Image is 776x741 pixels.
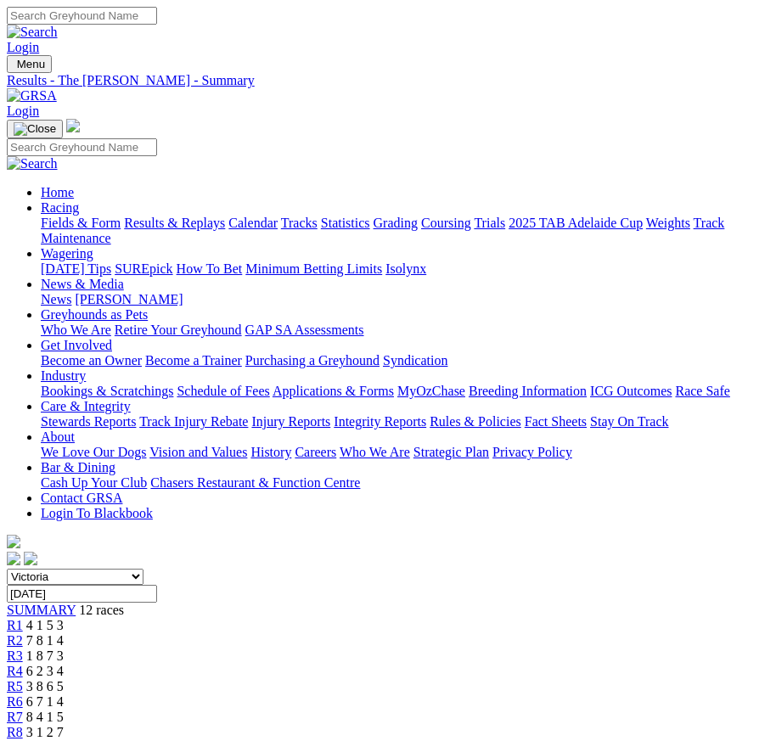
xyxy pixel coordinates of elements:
[7,120,63,138] button: Toggle navigation
[250,445,291,459] a: History
[41,216,769,246] div: Racing
[340,445,410,459] a: Who We Are
[492,445,572,459] a: Privacy Policy
[41,323,769,338] div: Greyhounds as Pets
[41,414,769,429] div: Care & Integrity
[41,292,769,307] div: News & Media
[590,384,672,398] a: ICG Outcomes
[149,445,247,459] a: Vision and Values
[7,25,58,40] img: Search
[41,445,769,460] div: About
[24,552,37,565] img: twitter.svg
[7,73,769,88] div: Results - The [PERSON_NAME] - Summary
[41,216,724,245] a: Track Maintenance
[7,535,20,548] img: logo-grsa-white.png
[430,414,521,429] a: Rules & Policies
[124,216,225,230] a: Results & Replays
[41,429,75,444] a: About
[421,216,471,230] a: Coursing
[26,679,64,693] span: 3 8 6 5
[41,277,124,291] a: News & Media
[115,323,242,337] a: Retire Your Greyhound
[41,506,153,520] a: Login To Blackbook
[139,414,248,429] a: Track Injury Rebate
[75,292,183,306] a: [PERSON_NAME]
[7,664,23,678] a: R4
[7,138,157,156] input: Search
[590,414,668,429] a: Stay On Track
[26,648,64,663] span: 1 8 7 3
[413,445,489,459] a: Strategic Plan
[26,664,64,678] span: 6 2 3 4
[251,414,330,429] a: Injury Reports
[383,353,447,368] a: Syndication
[41,200,79,215] a: Racing
[17,58,45,70] span: Menu
[41,353,769,368] div: Get Involved
[245,323,364,337] a: GAP SA Assessments
[385,261,426,276] a: Isolynx
[41,475,769,491] div: Bar & Dining
[177,384,269,398] a: Schedule of Fees
[26,633,64,648] span: 7 8 1 4
[7,104,39,118] a: Login
[14,122,56,136] img: Close
[66,119,80,132] img: logo-grsa-white.png
[41,292,71,306] a: News
[41,384,173,398] a: Bookings & Scratchings
[273,384,394,398] a: Applications & Forms
[41,414,136,429] a: Stewards Reports
[7,603,76,617] a: SUMMARY
[374,216,418,230] a: Grading
[177,261,243,276] a: How To Bet
[26,710,64,724] span: 8 4 1 5
[115,261,172,276] a: SUREpick
[41,261,769,277] div: Wagering
[245,261,382,276] a: Minimum Betting Limits
[26,725,64,739] span: 3 1 2 7
[281,216,318,230] a: Tracks
[675,384,729,398] a: Race Safe
[41,384,769,399] div: Industry
[7,725,23,739] a: R8
[7,648,23,663] a: R3
[145,353,242,368] a: Become a Trainer
[41,460,115,474] a: Bar & Dining
[41,399,131,413] a: Care & Integrity
[7,40,39,54] a: Login
[646,216,690,230] a: Weights
[41,246,93,261] a: Wagering
[7,618,23,632] a: R1
[245,353,380,368] a: Purchasing a Greyhound
[41,475,147,490] a: Cash Up Your Club
[41,185,74,199] a: Home
[7,55,52,73] button: Toggle navigation
[41,216,121,230] a: Fields & Form
[295,445,336,459] a: Careers
[474,216,505,230] a: Trials
[7,585,157,603] input: Select date
[469,384,587,398] a: Breeding Information
[41,323,111,337] a: Who We Are
[525,414,587,429] a: Fact Sheets
[397,384,465,398] a: MyOzChase
[7,633,23,648] a: R2
[7,7,157,25] input: Search
[321,216,370,230] a: Statistics
[7,710,23,724] a: R7
[41,368,86,383] a: Industry
[41,491,122,505] a: Contact GRSA
[26,694,64,709] span: 6 7 1 4
[150,475,360,490] a: Chasers Restaurant & Function Centre
[41,445,146,459] a: We Love Our Dogs
[7,694,23,709] a: R6
[7,679,23,693] a: R5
